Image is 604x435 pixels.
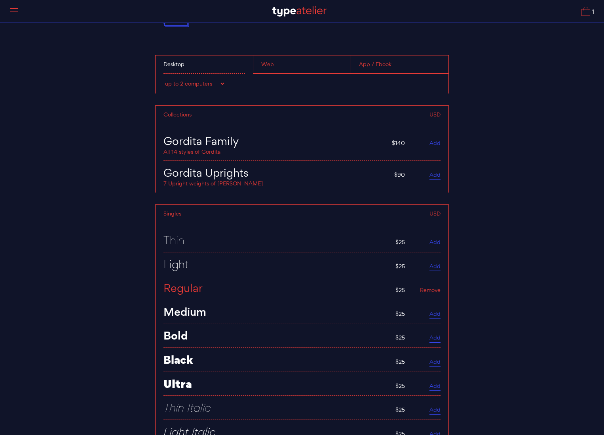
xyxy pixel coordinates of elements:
span: $90 [394,171,405,178]
span: $25 [395,358,405,365]
span: $25 [395,382,405,389]
span: $25 [395,334,405,341]
a: Add [429,382,441,391]
span: $25 [395,238,405,246]
span: $25 [395,286,405,294]
div: Ultra [163,378,387,389]
a: Add [429,334,441,343]
div: App / Ebook [351,55,448,74]
div: Web [253,55,351,74]
div: Desktop [156,55,253,74]
a: Remove [420,286,441,295]
div: Light [163,258,387,270]
div: Thin [163,234,387,246]
div: USD [311,112,441,118]
div: All 14 styles of Gordita [163,147,384,155]
a: Add [429,171,441,180]
span: $25 [395,310,405,317]
div: Thin Italic [163,402,387,413]
span: $25 [395,263,405,270]
img: Cart_Icon.svg [581,7,590,16]
div: Gordita Uprights [163,167,386,178]
div: Singles [163,211,306,217]
a: Add [429,358,441,367]
div: Bold [163,330,387,342]
a: Add [429,139,441,148]
div: 7 Upright weights of [PERSON_NAME] [163,179,386,187]
a: Add [429,406,441,415]
div: Gordita Family [163,135,384,147]
a: 1 [581,7,594,16]
p: ← view PDF Specimen here [163,11,441,27]
a: PDF ↓ [163,11,189,27]
div: Black [163,354,387,365]
span: $140 [392,139,405,147]
div: Collections [163,112,311,118]
a: Add [429,238,441,247]
span: $25 [395,406,405,413]
a: Add [429,310,441,319]
div: USD [306,211,441,217]
a: Add [429,263,441,271]
div: Medium [163,306,387,318]
img: TA_Logo.svg [272,6,327,17]
span: 1 [590,9,594,16]
div: Regular [163,282,387,294]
